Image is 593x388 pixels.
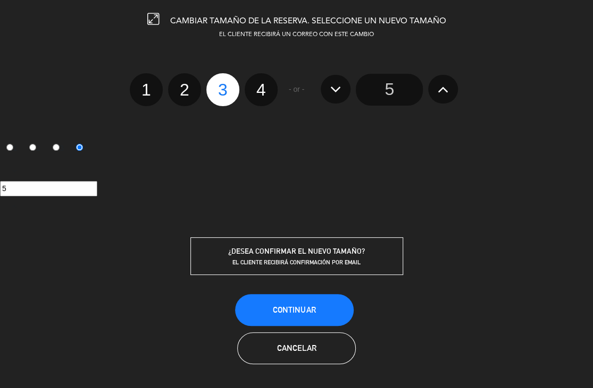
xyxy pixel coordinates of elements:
input: 1 [6,144,13,151]
button: Cancelar [237,332,356,364]
span: - or - [289,83,305,96]
span: EL CLIENTE RECIBIRÁ UN CORREO CON ESTE CAMBIO [219,32,374,38]
span: Continuar [273,305,315,314]
span: CAMBIAR TAMAÑO DE LA RESERVA. SELECCIONE UN NUEVO TAMAÑO [170,17,446,25]
span: EL CLIENTE RECIBIRÁ CONFIRMACIÓN POR EMAIL [232,258,361,266]
label: 4 [245,73,278,106]
label: 3 [47,140,70,158]
button: Continuar [235,294,354,326]
label: 4 [70,140,93,158]
label: 2 [23,140,47,158]
input: 2 [29,144,36,151]
label: 1 [130,73,163,106]
span: ¿DESEA CONFIRMAR EL NUEVO TAMAÑO? [228,247,365,255]
input: 4 [76,144,83,151]
label: 2 [168,73,201,106]
span: Cancelar [277,343,316,352]
input: 3 [53,144,60,151]
label: 3 [206,73,239,106]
